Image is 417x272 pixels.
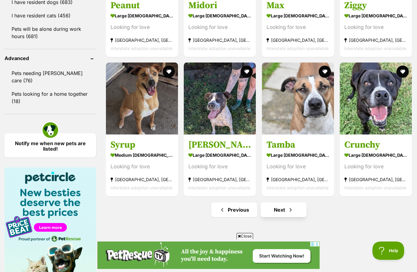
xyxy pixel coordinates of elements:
[267,163,329,171] div: Looking for love
[211,202,257,217] a: Previous page
[340,134,412,196] a: Crunchy large [DEMOGRAPHIC_DATA] Dog Looking for love [GEOGRAPHIC_DATA], [GEOGRAPHIC_DATA] Inters...
[262,134,334,196] a: Tamba large [DEMOGRAPHIC_DATA] Dog Looking for love [GEOGRAPHIC_DATA], [GEOGRAPHIC_DATA] Intersta...
[188,23,251,31] div: Looking for love
[5,9,96,22] a: I have resident cats (456)
[319,66,331,78] button: favourite
[344,185,406,190] span: Interstate adoption unavailable
[267,151,329,159] strong: large [DEMOGRAPHIC_DATA] Dog
[261,202,306,217] a: Next page
[188,151,251,159] strong: large [DEMOGRAPHIC_DATA] Dog
[111,36,173,44] strong: [GEOGRAPHIC_DATA], [GEOGRAPHIC_DATA]
[163,66,175,78] button: favourite
[111,151,173,159] strong: medium [DEMOGRAPHIC_DATA] Dog
[106,134,178,196] a: Syrup medium [DEMOGRAPHIC_DATA] Dog Looking for love [GEOGRAPHIC_DATA], [GEOGRAPHIC_DATA] Interst...
[111,23,173,31] div: Looking for love
[267,139,329,151] h3: Tamba
[5,67,96,87] a: Pets needing [PERSON_NAME] care (76)
[241,66,253,78] button: favourite
[188,45,250,51] span: Interstate adoption unavailable
[105,202,412,217] nav: Pagination
[188,163,251,171] div: Looking for love
[111,185,172,190] span: Interstate adoption unavailable
[267,36,329,44] strong: [GEOGRAPHIC_DATA], [GEOGRAPHIC_DATA]
[344,175,407,184] strong: [GEOGRAPHIC_DATA], [GEOGRAPHIC_DATA]
[188,185,250,190] span: Interstate adoption unavailable
[344,151,407,159] strong: large [DEMOGRAPHIC_DATA] Dog
[267,175,329,184] strong: [GEOGRAPHIC_DATA], [GEOGRAPHIC_DATA]
[267,185,328,190] span: Interstate adoption unavailable
[340,63,412,134] img: Crunchy - Staffordshire Bull Terrier x Mixed Breed x Mixed breed Dog
[344,11,407,20] strong: large [DEMOGRAPHIC_DATA] Dog
[344,45,406,51] span: Interstate adoption unavailable
[5,133,96,157] a: Notify me when new pets are listed!
[184,134,256,196] a: [PERSON_NAME] large [DEMOGRAPHIC_DATA] Dog Looking for love [GEOGRAPHIC_DATA], [GEOGRAPHIC_DATA] ...
[372,242,405,260] iframe: Help Scout Beacon - Open
[344,36,407,44] strong: [GEOGRAPHIC_DATA], [GEOGRAPHIC_DATA]
[111,163,173,171] div: Looking for love
[267,23,329,31] div: Looking for love
[267,11,329,20] strong: large [DEMOGRAPHIC_DATA] Dog
[111,45,172,51] span: Interstate adoption unavailable
[111,11,173,20] strong: large [DEMOGRAPHIC_DATA] Dog
[188,175,251,184] strong: [GEOGRAPHIC_DATA], [GEOGRAPHIC_DATA]
[344,163,407,171] div: Looking for love
[188,139,251,151] h3: [PERSON_NAME]
[5,55,96,61] header: Advanced
[267,45,328,51] span: Interstate adoption unavailable
[262,63,334,134] img: Tamba - Mixed Breed x Mixed breed Dog
[344,139,407,151] h3: Crunchy
[184,63,256,134] img: Leo - Mastiff x Mixed Breed x Mixed breed Dog
[106,63,178,134] img: Syrup - Staffordshire Bull Terrier Dog
[111,175,173,184] strong: [GEOGRAPHIC_DATA], [GEOGRAPHIC_DATA]
[344,23,407,31] div: Looking for love
[5,88,96,108] a: Pets looking for a home together (18)
[188,36,251,44] strong: [GEOGRAPHIC_DATA], [GEOGRAPHIC_DATA]
[111,139,173,151] h3: Syrup
[5,23,96,43] a: Pets will be alone during work hours (681)
[397,66,409,78] button: favourite
[237,233,253,239] span: Close
[97,242,320,269] iframe: Advertisement
[188,11,251,20] strong: large [DEMOGRAPHIC_DATA] Dog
